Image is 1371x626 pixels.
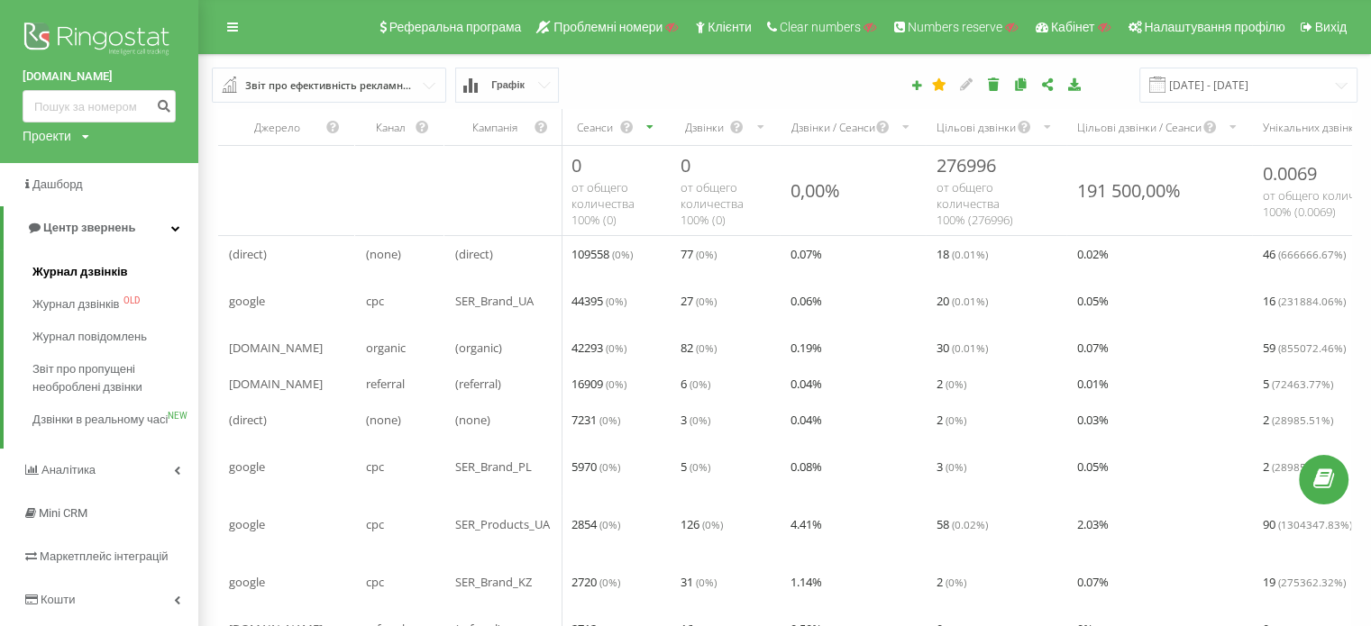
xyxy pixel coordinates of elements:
[690,377,710,391] span: ( 0 %)
[681,409,710,431] span: 3
[491,79,525,91] span: Графік
[571,120,618,135] div: Сеанси
[1263,243,1346,265] span: 46
[791,571,822,593] span: 1.14 %
[681,571,717,593] span: 31
[791,456,822,477] span: 0.08 %
[937,290,988,312] span: 20
[32,263,128,281] span: Журнал дзвінків
[571,179,635,228] span: от общего количества 100% ( 0 )
[937,456,966,477] span: 3
[23,18,176,63] img: Ringostat logo
[229,571,265,593] span: google
[908,20,1002,34] span: Numbers reserve
[571,513,620,535] span: 2854
[599,575,620,589] span: ( 0 %)
[32,295,119,313] span: Журнал дзвінків
[455,373,501,395] span: (referral)
[937,337,988,358] span: 30
[791,337,822,358] span: 0.19 %
[681,456,710,477] span: 5
[1077,120,1202,135] div: Цільові дзвінки / Сеанси
[702,517,723,531] span: ( 0 %)
[612,247,633,261] span: ( 0 %)
[229,456,265,477] span: google
[681,513,723,535] span: 126
[946,413,966,427] span: ( 0 %)
[690,413,710,427] span: ( 0 %)
[681,153,690,177] span: 0
[599,517,620,531] span: ( 0 %)
[696,294,717,308] span: ( 0 %)
[1077,337,1109,358] span: 0.07 %
[40,549,169,563] span: Маркетплейс інтеграцій
[681,120,730,135] div: Дзвінки
[959,77,974,90] i: Редагувати звіт
[43,221,135,234] span: Центр звернень
[1077,178,1181,203] div: 191 500,00%
[571,337,626,358] span: 42293
[952,294,988,308] span: ( 0.01 %)
[32,404,198,436] a: Дзвінки в реальному часіNEW
[1144,20,1284,34] span: Налаштування профілю
[229,243,267,265] span: (direct)
[1263,571,1346,593] span: 19
[366,243,401,265] span: (none)
[681,373,710,395] span: 6
[41,593,75,606] span: Кошти
[1272,413,1333,427] span: ( 28985.51 %)
[681,179,744,228] span: от общего количества 100% ( 0 )
[1263,120,1363,135] div: Унікальних дзвінків
[455,456,532,477] span: SER_Brand_PL
[389,20,522,34] span: Реферальна програма
[606,340,626,355] span: ( 0 %)
[1077,571,1109,593] span: 0.07 %
[952,247,988,261] span: ( 0.01 %)
[696,247,717,261] span: ( 0 %)
[229,513,265,535] span: google
[229,409,267,431] span: (direct)
[690,459,710,474] span: ( 0 %)
[606,377,626,391] span: ( 0 %)
[571,571,620,593] span: 2720
[1077,409,1109,431] span: 0.03 %
[937,179,1013,228] span: от общего количества 100% ( 276996 )
[455,409,490,431] span: (none)
[1263,337,1346,358] span: 59
[32,360,189,396] span: Звіт про пропущені необроблені дзвінки
[1263,513,1352,535] span: 90
[910,79,923,90] i: Створити звіт
[32,256,198,288] a: Журнал дзвінків
[946,575,966,589] span: ( 0 %)
[4,206,198,249] a: Центр звернень
[681,290,717,312] span: 27
[791,120,875,135] div: Дзвінки / Сеанси
[1040,77,1056,90] i: Поділитися налаштуваннями звіту
[791,409,822,431] span: 0.04 %
[1263,409,1333,431] span: 2
[23,127,71,145] div: Проекти
[229,290,265,312] span: google
[937,513,988,535] span: 58
[455,571,532,593] span: SER_Brand_KZ
[696,340,717,355] span: ( 0 %)
[1077,373,1109,395] span: 0.01 %
[571,456,620,477] span: 5970
[32,288,198,321] a: Журнал дзвінківOLD
[1263,456,1333,477] span: 2
[455,68,559,103] button: Графік
[32,321,198,353] a: Журнал повідомлень
[553,20,663,34] span: Проблемні номери
[455,513,550,535] span: SER_Products_UA
[41,463,96,476] span: Аналiтика
[366,409,401,431] span: (none)
[791,290,822,312] span: 0.06 %
[1263,373,1333,395] span: 5
[932,77,947,90] i: Цей звіт буде завантажено першим при відкритті Аналітики. Ви можете призначити будь-який інший ва...
[455,243,493,265] span: (direct)
[32,411,168,429] span: Дзвінки в реальному часі
[571,153,581,177] span: 0
[229,120,325,135] div: Джерело
[455,337,502,358] span: (organic)
[1278,247,1346,261] span: ( 666666.67 %)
